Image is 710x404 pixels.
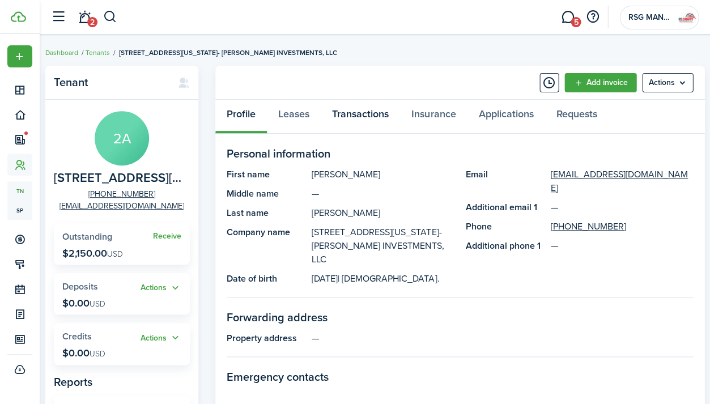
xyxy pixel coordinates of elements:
[467,100,545,134] a: Applications
[153,232,181,241] a: Receive
[88,188,155,200] a: [PHONE_NUMBER]
[551,220,626,233] a: [PHONE_NUMBER]
[678,8,696,27] img: RSG MANAGEMENT PROPERTIES, LLC
[628,14,673,22] span: RSG MANAGEMENT PROPERTIES, LLC
[141,282,181,295] button: Actions
[7,181,32,201] a: tn
[90,348,105,360] span: USD
[312,272,454,286] panel-main-description: [DATE]
[107,248,123,260] span: USD
[62,280,98,293] span: Deposits
[59,200,184,212] a: [EMAIL_ADDRESS][DOMAIN_NAME]
[62,347,105,359] p: $0.00
[45,48,78,58] a: Dashboard
[87,17,97,27] span: 2
[141,282,181,295] button: Open menu
[551,168,694,195] a: [EMAIL_ADDRESS][DOMAIN_NAME]
[7,45,32,67] button: Open menu
[48,6,69,28] button: Open sidebar
[583,7,602,27] button: Open resource center
[466,239,545,253] panel-main-title: Additional phone 1
[54,373,190,390] panel-main-subtitle: Reports
[119,48,337,58] span: [STREET_ADDRESS][US_STATE]- [PERSON_NAME] INVESTMENTS, LLC
[545,100,608,134] a: Requests
[466,168,545,195] panel-main-title: Email
[95,111,149,165] avatar-text: 2A
[62,330,92,343] span: Credits
[86,48,110,58] a: Tenants
[227,226,306,266] panel-main-title: Company name
[564,73,636,92] a: Add invoice
[227,272,306,286] panel-main-title: Date of birth
[227,309,693,326] panel-main-section-title: Forwarding address
[62,230,112,243] span: Outstanding
[466,201,545,214] panel-main-title: Additional email 1
[571,17,581,27] span: 5
[141,331,181,345] button: Open menu
[557,3,579,32] a: Messaging
[338,272,439,285] span: | [DEMOGRAPHIC_DATA].
[227,187,306,201] panel-main-title: Middle name
[11,11,26,22] img: TenantCloud
[103,7,117,27] button: Search
[62,297,105,309] p: $0.00
[400,100,467,134] a: Insurance
[227,145,693,162] panel-main-section-title: Personal information
[90,298,105,310] span: USD
[642,73,693,92] menu-btn: Actions
[74,3,95,32] a: Notifications
[321,100,400,134] a: Transactions
[312,226,454,266] panel-main-description: [STREET_ADDRESS][US_STATE]- [PERSON_NAME] INVESTMENTS, LLC
[227,206,306,220] panel-main-title: Last name
[54,76,167,89] panel-main-title: Tenant
[312,168,454,181] panel-main-description: [PERSON_NAME]
[7,201,32,220] a: sp
[312,187,454,201] panel-main-description: —
[141,331,181,345] button: Actions
[312,206,454,220] panel-main-description: [PERSON_NAME]
[642,73,693,92] button: Open menu
[54,171,184,185] span: 2141 AUSTIN ST COLORADO CITY, TX- RS GRADY INVESTMENTS, LLC
[267,100,321,134] a: Leases
[62,248,123,259] p: $2,150.00
[227,168,306,181] panel-main-title: First name
[227,368,693,385] panel-main-section-title: Emergency contacts
[466,220,545,233] panel-main-title: Phone
[539,73,559,92] button: Timeline
[312,331,693,345] panel-main-description: —
[227,331,306,345] panel-main-title: Property address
